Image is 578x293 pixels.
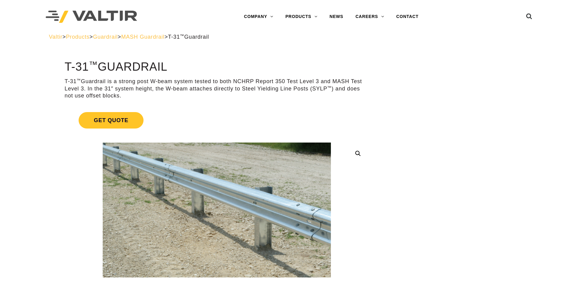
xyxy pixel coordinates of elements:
a: Get Quote [65,105,369,136]
a: NEWS [324,11,349,23]
sup: ™ [89,60,98,69]
a: COMPANY [238,11,279,23]
span: T-31 Guardrail [168,34,209,40]
a: MASH Guardrail [121,34,165,40]
a: CAREERS [349,11,390,23]
a: Products [66,34,89,40]
sup: ™ [327,85,332,90]
a: PRODUCTS [279,11,324,23]
sup: ™ [180,34,184,38]
img: Valtir [46,11,137,23]
a: Valtir [49,34,62,40]
a: CONTACT [390,11,425,23]
sup: ™ [76,78,81,83]
span: Get Quote [79,112,144,129]
div: > > > > [49,34,529,41]
p: T-31 Guardrail is a strong post W-beam system tested to both NCHRP Report 350 Test Level 3 and MA... [65,78,369,99]
a: Guardrail [93,34,118,40]
h1: T-31 Guardrail [65,61,369,73]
